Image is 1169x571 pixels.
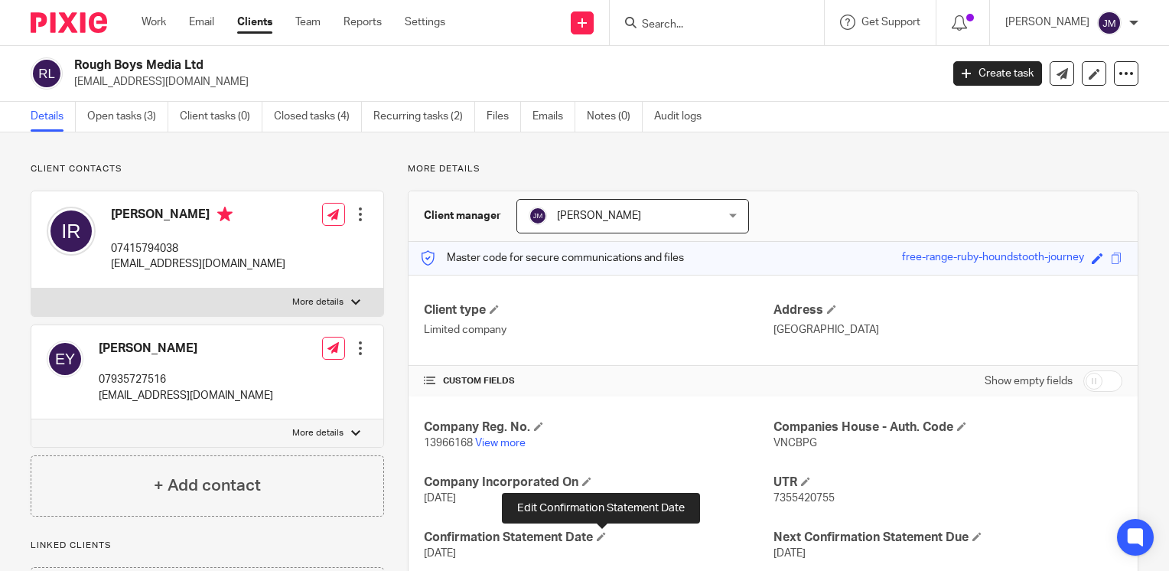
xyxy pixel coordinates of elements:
p: 07415794038 [111,241,285,256]
a: View more [475,438,526,449]
h3: Client manager [424,208,501,224]
h2: Rough Boys Media Ltd [74,57,759,73]
a: Notes (0) [587,102,643,132]
h4: Client type [424,302,773,318]
a: Recurring tasks (2) [373,102,475,132]
a: Work [142,15,166,30]
a: Files [487,102,521,132]
p: [GEOGRAPHIC_DATA] [773,322,1122,338]
p: 07935727516 [99,372,273,387]
a: Team [295,15,321,30]
a: Settings [405,15,445,30]
input: Search [640,18,778,32]
a: Open tasks (3) [87,102,168,132]
img: svg%3E [47,207,96,256]
h4: Confirmation Statement Date [424,530,773,546]
span: [PERSON_NAME] [557,210,641,221]
a: Reports [344,15,382,30]
h4: UTR [773,475,1122,491]
h4: Next Confirmation Statement Due [773,530,1122,546]
h4: CUSTOM FIELDS [424,375,773,387]
h4: Address [773,302,1122,318]
span: [DATE] [424,548,456,559]
img: svg%3E [47,341,83,377]
span: Get Support [861,17,920,28]
p: Limited company [424,322,773,338]
i: Primary [217,207,233,222]
h4: Company Incorporated On [424,475,773,491]
a: Emails [532,102,575,132]
a: Clients [237,15,272,30]
a: Closed tasks (4) [274,102,362,132]
h4: Company Reg. No. [424,419,773,436]
span: 7355420755 [773,493,835,504]
span: [DATE] [424,493,456,504]
img: svg%3E [31,57,63,90]
p: [EMAIL_ADDRESS][DOMAIN_NAME] [99,388,273,403]
a: Email [189,15,214,30]
p: Master code for secure communications and files [420,250,684,266]
span: 13966168 [424,438,473,449]
img: Pixie [31,12,107,33]
div: free-range-ruby-houndstooth-journey [902,250,1084,267]
a: Create task [953,61,1042,86]
p: More details [408,163,1138,175]
a: Audit logs [654,102,713,132]
a: Details [31,102,76,132]
p: More details [292,296,344,308]
p: [PERSON_NAME] [1005,15,1089,30]
a: Client tasks (0) [180,102,262,132]
img: svg%3E [1097,11,1122,35]
h4: + Add contact [154,474,261,498]
span: [DATE] [773,548,806,559]
label: Show empty fields [985,374,1073,389]
img: svg%3E [529,207,547,225]
p: [EMAIL_ADDRESS][DOMAIN_NAME] [111,256,285,272]
h4: [PERSON_NAME] [111,207,285,226]
p: Linked clients [31,540,384,552]
p: More details [292,427,344,439]
h4: [PERSON_NAME] [99,341,273,357]
p: [EMAIL_ADDRESS][DOMAIN_NAME] [74,74,930,90]
span: VNCBPG [773,438,817,449]
h4: Companies House - Auth. Code [773,419,1122,436]
p: Client contacts [31,163,384,175]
